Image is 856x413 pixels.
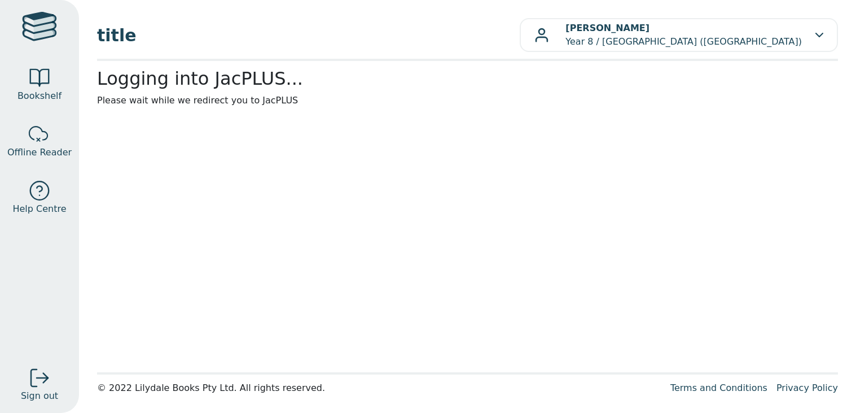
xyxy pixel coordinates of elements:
span: title [97,23,520,48]
button: [PERSON_NAME]Year 8 / [GEOGRAPHIC_DATA] ([GEOGRAPHIC_DATA]) [520,18,838,52]
p: Year 8 / [GEOGRAPHIC_DATA] ([GEOGRAPHIC_DATA]) [565,21,802,49]
div: © 2022 Lilydale Books Pty Ltd. All rights reserved. [97,381,661,395]
a: Privacy Policy [776,382,838,393]
p: Please wait while we redirect you to JacPLUS [97,94,838,107]
span: Help Centre [12,202,66,216]
h2: Logging into JacPLUS... [97,68,838,89]
a: Terms and Conditions [670,382,767,393]
b: [PERSON_NAME] [565,23,649,33]
span: Sign out [21,389,58,403]
span: Bookshelf [17,89,62,103]
span: Offline Reader [7,146,72,159]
